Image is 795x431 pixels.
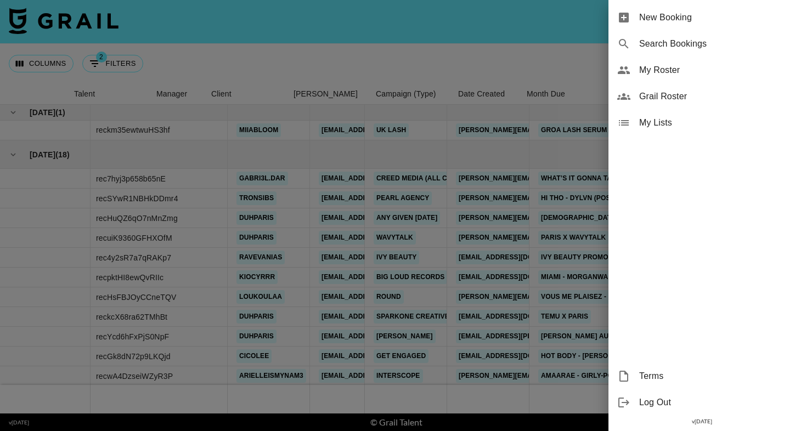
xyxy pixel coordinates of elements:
[608,110,795,136] div: My Lists
[608,416,795,427] div: v [DATE]
[608,57,795,83] div: My Roster
[608,363,795,389] div: Terms
[608,83,795,110] div: Grail Roster
[639,116,786,129] span: My Lists
[639,11,786,24] span: New Booking
[608,389,795,416] div: Log Out
[639,90,786,103] span: Grail Roster
[608,31,795,57] div: Search Bookings
[639,370,786,383] span: Terms
[639,396,786,409] span: Log Out
[608,4,795,31] div: New Booking
[639,64,786,77] span: My Roster
[639,37,786,50] span: Search Bookings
